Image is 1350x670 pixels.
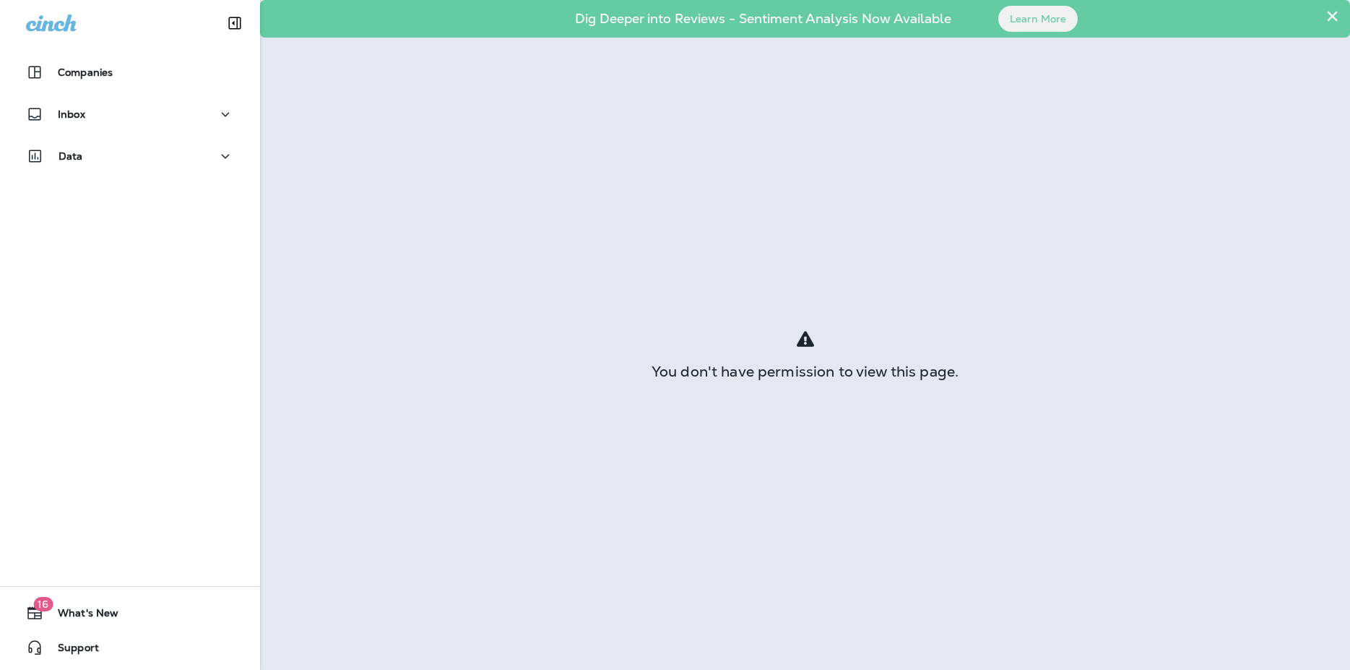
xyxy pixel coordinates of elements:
button: Companies [14,58,246,87]
p: Data [59,150,83,162]
p: Companies [58,66,113,78]
button: Support [14,633,246,662]
button: Collapse Sidebar [215,9,255,38]
span: Support [43,642,99,659]
button: 16What's New [14,598,246,627]
div: You don't have permission to view this page. [260,366,1350,377]
button: Learn More [998,6,1078,32]
span: 16 [33,597,53,611]
button: Close [1325,4,1339,27]
span: What's New [43,607,118,624]
p: Dig Deeper into Reviews - Sentiment Analysis Now Available [533,17,993,21]
button: Inbox [14,100,246,129]
p: Inbox [58,108,85,120]
button: Data [14,142,246,171]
